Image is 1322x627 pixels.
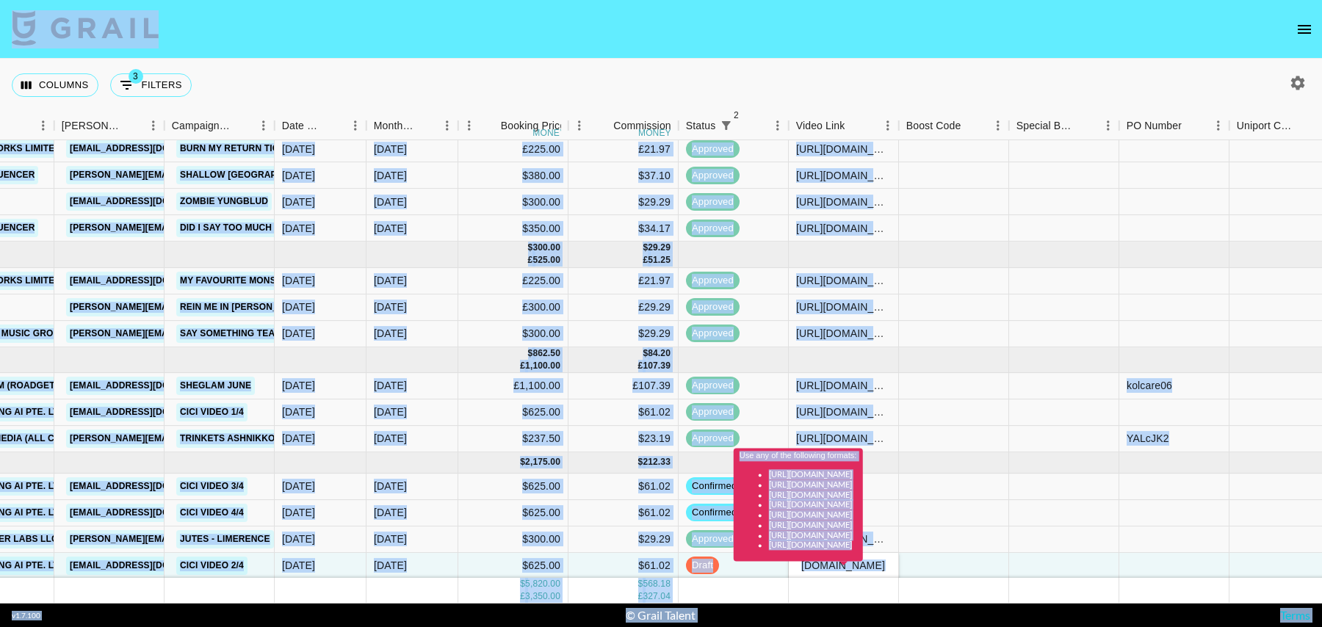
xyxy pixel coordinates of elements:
[686,506,743,520] span: confirmed
[736,115,756,136] button: Sort
[66,298,306,316] a: [PERSON_NAME][EMAIL_ADDRESS][DOMAIN_NAME]
[374,112,416,140] div: Month Due
[568,399,679,426] div: $61.02
[458,136,568,162] div: £225.00
[66,219,306,237] a: [PERSON_NAME][EMAIL_ADDRESS][DOMAIN_NAME]
[686,559,719,573] span: draft
[1237,112,1297,140] div: Uniport Contact Email
[568,162,679,189] div: $37.10
[796,300,891,314] div: https://www.tiktok.com/@andyfayette/video/7525338561751600406?_r=1&_t=ZN-8xu8DYLXZ9K
[282,326,315,341] div: 25/07/2025
[436,115,458,137] button: Menu
[54,112,165,140] div: Booker
[282,142,315,156] div: 20/06/2025
[568,268,679,294] div: £21.97
[176,325,375,343] a: say something teaser [PERSON_NAME]
[643,456,671,468] div: 212.33
[686,112,716,140] div: Status
[282,559,315,573] div: 30/07/2025
[458,500,568,526] div: $625.00
[1182,115,1202,136] button: Sort
[568,553,679,579] div: $61.02
[877,115,899,137] button: Menu
[568,215,679,242] div: $34.17
[275,112,366,140] div: Date Created
[796,195,891,209] div: https://www.tiktok.com/@andyfayette/photo/7517189149099609366?_d=secCgYIASAHKAESPgo820Y8d9IXLorBT...
[796,379,891,394] div: https://www.tiktok.com/@andyfayette/video/7535493895354879254?_r=1&_t=ZN-8yedqGqSwkg
[253,115,275,137] button: Menu
[344,115,366,137] button: Menu
[796,326,891,341] div: https://www.tiktok.com/@andyfayette/video/7532466022998101270?_r=1&_t=ZN-8yQm0gMgtl8
[176,477,248,496] a: Cici Video 3/4
[176,430,278,448] a: Trinkets ashnikko
[686,432,740,446] span: approved
[769,520,857,530] li: [URL][DOMAIN_NAME]
[66,166,306,184] a: [PERSON_NAME][EMAIL_ADDRESS][DOMAIN_NAME]
[593,115,613,136] button: Sort
[176,557,248,575] a: Cici Video 2/4
[568,115,590,137] button: Menu
[626,608,696,623] div: © Grail Talent
[374,300,407,314] div: Jul '25
[1280,608,1310,622] a: Terms
[525,360,560,372] div: 1,100.00
[172,112,232,140] div: Campaign (Type)
[643,347,648,360] div: $
[66,325,306,343] a: [PERSON_NAME][EMAIL_ADDRESS][DOMAIN_NAME]
[520,578,525,590] div: $
[568,426,679,452] div: $23.19
[1127,432,1169,446] div: YALcJK2
[643,578,671,590] div: 568.18
[638,456,643,468] div: $
[686,222,740,236] span: approved
[176,403,248,421] a: Cici Video 1/4
[374,379,407,394] div: Aug '25
[374,405,407,420] div: Aug '25
[686,379,740,393] span: approved
[906,112,961,140] div: Boost Code
[374,273,407,288] div: Jul '25
[458,526,568,553] div: $300.00
[232,115,253,136] button: Sort
[12,10,159,46] img: Grail Talent
[66,192,231,211] a: [EMAIL_ADDRESS][DOMAIN_NAME]
[480,115,501,136] button: Sort
[638,578,643,590] div: $
[374,326,407,341] div: Jul '25
[769,540,857,551] li: [URL][DOMAIN_NAME]
[282,479,315,494] div: 30/07/2025
[176,166,328,184] a: SHALLOW [GEOGRAPHIC_DATA]
[66,504,231,522] a: [EMAIL_ADDRESS][DOMAIN_NAME]
[458,215,568,242] div: $350.00
[374,432,407,446] div: Aug '25
[374,479,407,494] div: Sep '25
[176,504,248,522] a: Cici Video 4/4
[374,195,407,209] div: Jun '25
[568,189,679,215] div: $29.29
[568,136,679,162] div: £21.97
[568,500,679,526] div: $61.02
[686,405,740,419] span: approved
[686,195,740,209] span: approved
[176,377,255,395] a: Sheglam June
[282,300,315,314] div: 03/07/2025
[568,294,679,321] div: £29.29
[1009,112,1119,140] div: Special Booking Type
[282,405,315,420] div: 30/07/2025
[1127,379,1172,394] div: kolcare06
[282,379,315,394] div: 13/06/2025
[66,477,231,496] a: [EMAIL_ADDRESS][DOMAIN_NAME]
[686,274,740,288] span: approved
[796,112,845,140] div: Video Link
[686,479,743,493] span: confirmed
[686,327,740,341] span: approved
[568,526,679,553] div: $29.29
[374,168,407,183] div: Jun '25
[740,452,857,551] div: Use any of the following formats:
[458,373,568,399] div: £1,100.00
[638,360,643,372] div: £
[525,578,560,590] div: 5,820.00
[796,405,891,420] div: https://www.tiktok.com/@andyfayette/video/7535090446138232086?_r=1&_t=ZN-8ycnKrYYW2M
[282,432,315,446] div: 13/08/2025
[769,490,857,500] li: [URL][DOMAIN_NAME]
